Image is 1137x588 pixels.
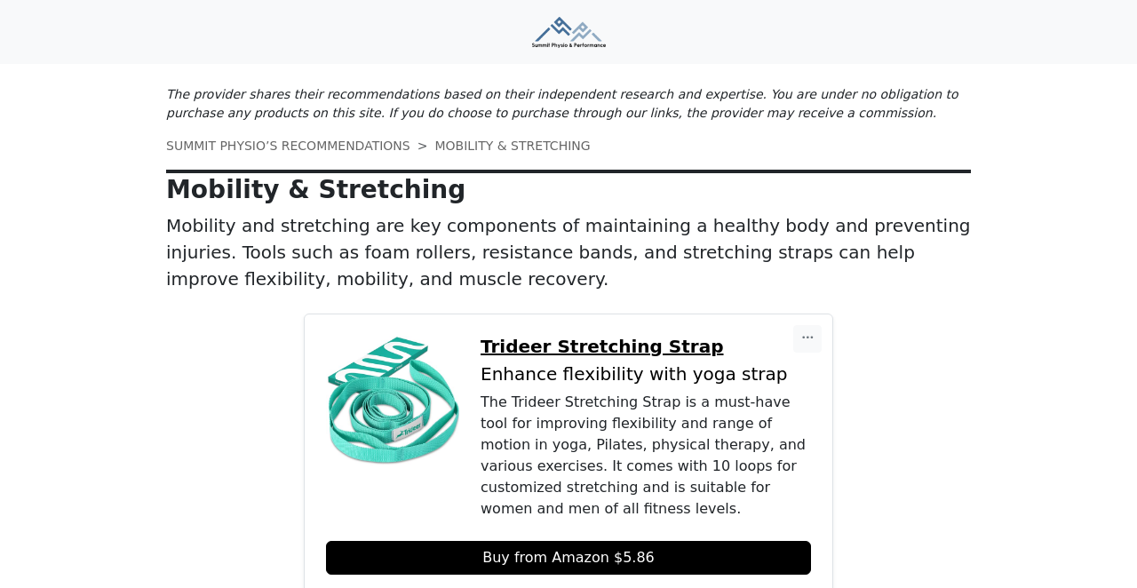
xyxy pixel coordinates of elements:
[481,364,811,385] p: Enhance flexibility with yoga strap
[166,212,971,292] p: Mobility and stretching are key components of maintaining a healthy body and preventing injuries....
[326,541,811,575] a: Buy from Amazon $5.86
[410,137,591,155] li: MOBILITY & STRETCHING
[532,17,606,48] img: Summit Physio & Performance
[166,139,410,153] a: SUMMIT PHYSIO’S RECOMMENDATIONS
[481,336,811,357] a: Trideer Stretching Strap
[166,85,971,123] p: The provider shares their recommendations based on their independent research and expertise. You ...
[481,392,811,520] div: The Trideer Stretching Strap is a must-have tool for improving flexibility and range of motion in...
[326,336,459,469] img: Trideer Stretching Strap
[166,175,971,205] p: Mobility & Stretching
